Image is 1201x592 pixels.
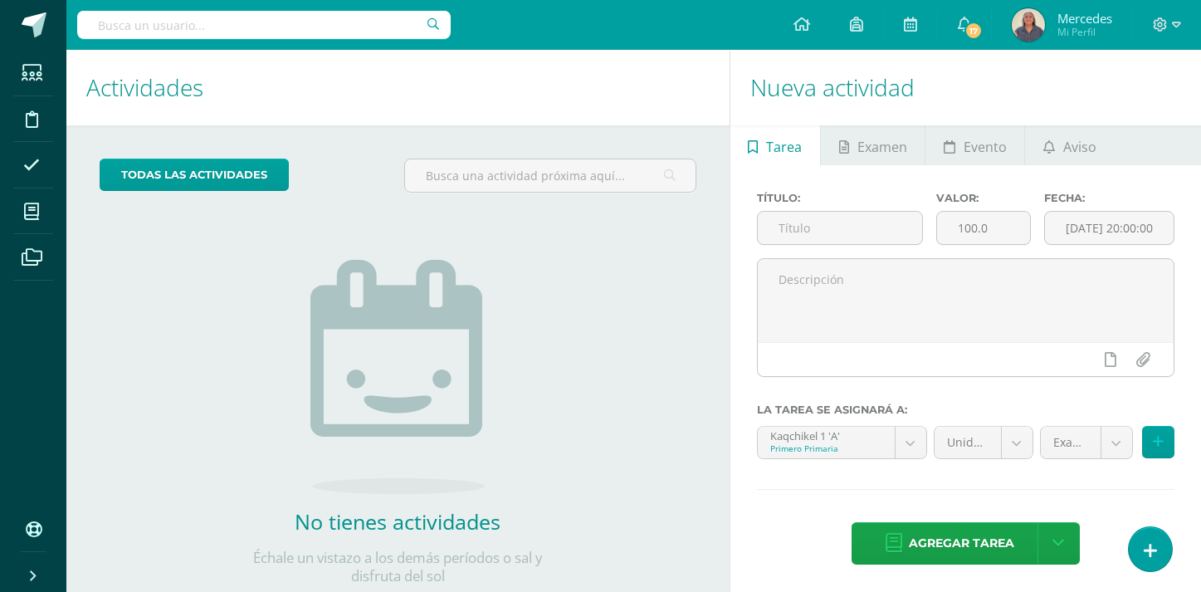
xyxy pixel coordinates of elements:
[1025,125,1114,165] a: Aviso
[947,427,989,458] span: Unidad 4
[1045,212,1174,244] input: Fecha de entrega
[1044,192,1174,204] label: Fecha:
[1041,427,1132,458] a: Examen U4 (20.0%)
[770,443,882,454] div: Primero Primaria
[232,507,564,536] h2: No tienes actividades
[232,549,564,585] p: Échale un vistazo a los demás períodos o sal y disfruta del sol
[405,159,695,192] input: Busca una actividad próxima aquí...
[936,192,1031,204] label: Valor:
[1057,10,1112,27] span: Mercedes
[750,50,1181,125] h1: Nueva actividad
[100,159,289,191] a: todas las Actividades
[766,127,802,167] span: Tarea
[1053,427,1088,458] span: Examen U4 (20.0%)
[758,427,926,458] a: Kaqchikel 1 'A'Primero Primaria
[757,404,1174,416] label: La tarea se asignará a:
[757,192,923,204] label: Título:
[964,127,1007,167] span: Evento
[925,125,1024,165] a: Evento
[964,22,983,40] span: 17
[310,260,485,494] img: no_activities.png
[770,427,882,443] div: Kaqchikel 1 'A'
[935,427,1033,458] a: Unidad 4
[730,125,820,165] a: Tarea
[1012,8,1045,42] img: 349f28f2f3b696b4e6c9a4fec5dddc87.png
[1057,25,1112,39] span: Mi Perfil
[758,212,922,244] input: Título
[909,523,1014,564] span: Agregar tarea
[937,212,1030,244] input: Puntos máximos
[1063,127,1096,167] span: Aviso
[857,127,907,167] span: Examen
[821,125,925,165] a: Examen
[86,50,710,125] h1: Actividades
[77,11,451,39] input: Busca un usuario...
